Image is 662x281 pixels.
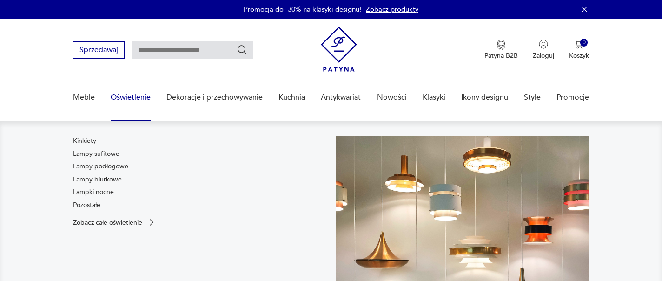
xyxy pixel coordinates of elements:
button: Sprzedawaj [73,41,125,59]
a: Dekoracje i przechowywanie [166,80,263,115]
img: Ikonka użytkownika [539,40,548,49]
a: Lampki nocne [73,187,114,197]
a: Sprzedawaj [73,47,125,54]
img: Ikona medalu [496,40,506,50]
a: Ikona medaluPatyna B2B [484,40,518,60]
a: Style [524,80,541,115]
a: Kuchnia [278,80,305,115]
a: Zobacz całe oświetlenie [73,218,156,227]
button: Zaloguj [533,40,554,60]
a: Nowości [377,80,407,115]
p: Zobacz całe oświetlenie [73,220,142,226]
button: 0Koszyk [569,40,589,60]
p: Zaloguj [533,51,554,60]
button: Patyna B2B [484,40,518,60]
a: Pozostałe [73,201,100,210]
img: Ikona koszyka [575,40,584,49]
p: Patyna B2B [484,51,518,60]
a: Ikony designu [461,80,508,115]
button: Szukaj [237,44,248,55]
a: Meble [73,80,95,115]
a: Klasyki [423,80,445,115]
a: Lampy sufitowe [73,149,119,159]
a: Kinkiety [73,136,96,146]
p: Koszyk [569,51,589,60]
a: Zobacz produkty [366,5,418,14]
p: Promocja do -30% na klasyki designu! [244,5,361,14]
a: Lampy biurkowe [73,175,122,184]
div: 0 [580,39,588,47]
a: Lampy podłogowe [73,162,128,171]
a: Oświetlenie [111,80,151,115]
img: Patyna - sklep z meblami i dekoracjami vintage [321,27,357,72]
a: Antykwariat [321,80,361,115]
a: Promocje [556,80,589,115]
